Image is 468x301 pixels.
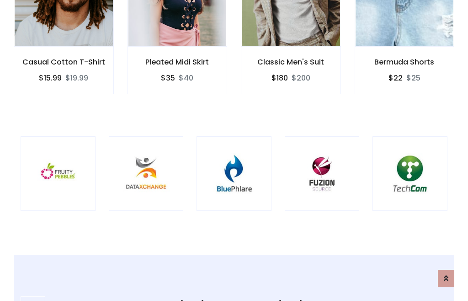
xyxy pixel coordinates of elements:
[241,58,340,66] h6: Classic Men's Suit
[388,74,403,82] h6: $22
[161,74,175,82] h6: $35
[355,58,454,66] h6: Bermuda Shorts
[39,74,62,82] h6: $15.99
[179,73,193,83] del: $40
[65,73,88,83] del: $19.99
[14,58,113,66] h6: Casual Cotton T-Shirt
[292,73,310,83] del: $200
[271,74,288,82] h6: $180
[128,58,227,66] h6: Pleated Midi Skirt
[406,73,420,83] del: $25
